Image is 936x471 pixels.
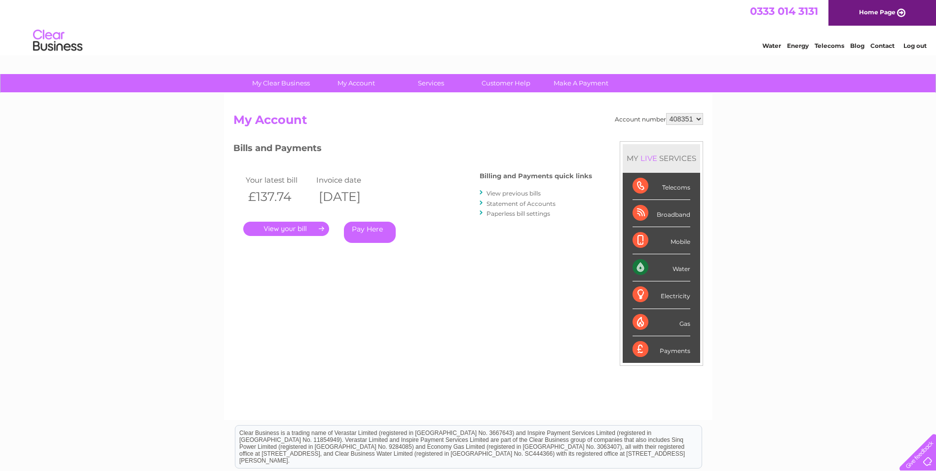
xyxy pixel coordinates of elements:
[633,336,690,363] div: Payments
[638,154,659,163] div: LIVE
[750,5,818,17] a: 0333 014 3131
[870,42,895,49] a: Contact
[314,173,385,187] td: Invoice date
[633,254,690,281] div: Water
[540,74,622,92] a: Make A Payment
[240,74,322,92] a: My Clear Business
[243,222,329,236] a: .
[344,222,396,243] a: Pay Here
[633,227,690,254] div: Mobile
[243,187,314,207] th: £137.74
[243,173,314,187] td: Your latest bill
[615,113,703,125] div: Account number
[623,144,700,172] div: MY SERVICES
[233,141,592,158] h3: Bills and Payments
[235,5,702,48] div: Clear Business is a trading name of Verastar Limited (registered in [GEOGRAPHIC_DATA] No. 3667643...
[633,281,690,309] div: Electricity
[315,74,397,92] a: My Account
[480,172,592,180] h4: Billing and Payments quick links
[815,42,844,49] a: Telecoms
[487,210,550,217] a: Paperless bill settings
[33,26,83,56] img: logo.png
[487,190,541,197] a: View previous bills
[314,187,385,207] th: [DATE]
[465,74,547,92] a: Customer Help
[633,173,690,200] div: Telecoms
[633,309,690,336] div: Gas
[633,200,690,227] div: Broadband
[762,42,781,49] a: Water
[487,200,556,207] a: Statement of Accounts
[390,74,472,92] a: Services
[233,113,703,132] h2: My Account
[850,42,864,49] a: Blog
[787,42,809,49] a: Energy
[903,42,927,49] a: Log out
